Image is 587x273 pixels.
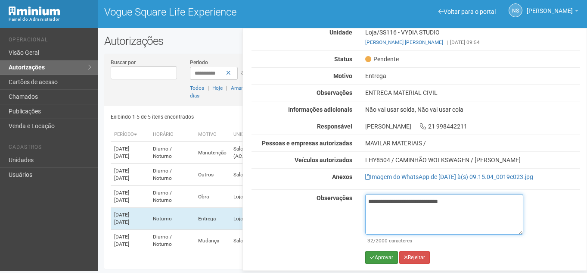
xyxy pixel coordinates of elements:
[195,230,230,252] td: Mudança
[359,106,587,113] div: Não vai usar solda, Não vai usar cola
[365,251,398,264] button: Aprovar
[149,128,194,142] th: Horário
[111,208,149,230] td: [DATE]
[230,230,287,252] td: Sala/362
[329,29,352,36] strong: Unidade
[317,89,352,96] strong: Observações
[230,208,287,230] td: Loja/SS116
[149,142,194,164] td: Diurno / Noturno
[230,142,287,164] td: Sala/290 (ACADEMIA)
[365,38,580,46] div: [DATE] 09:54
[149,230,194,252] td: Diurno / Noturno
[365,156,580,164] div: LHY8504 / CAMINHÃO WOLKSWAGEN / [PERSON_NAME]
[104,6,336,18] h1: Vogue Square Life Experience
[359,72,587,80] div: Entrega
[509,3,522,17] a: NS
[295,157,352,163] strong: Veículos autorizados
[212,85,223,91] a: Hoje
[195,128,230,142] th: Motivo
[399,251,430,264] button: Rejeitar
[262,140,352,147] strong: Pessoas e empresas autorizadas
[365,173,533,180] a: Imagem do WhatsApp de [DATE] à(s) 09.15.04_0019c023.jpg
[226,85,227,91] span: |
[527,9,578,16] a: [PERSON_NAME]
[9,144,91,153] li: Cadastros
[230,128,287,142] th: Unidade
[111,128,149,142] th: Período
[438,8,496,15] a: Voltar para o portal
[104,35,581,47] h2: Autorizações
[359,28,587,46] div: Loja/SS116 - VYDIA STUDIO
[111,110,339,123] div: Exibindo 1-5 de 5 itens encontrados
[230,164,287,186] td: Sala/246
[9,6,60,16] img: Minium
[190,59,208,66] label: Período
[9,37,91,46] li: Operacional
[367,237,521,245] div: /2000 caracteres
[149,186,194,208] td: Diurno / Noturno
[359,122,587,130] div: [PERSON_NAME] 21 998442211
[195,186,230,208] td: Obra
[149,164,194,186] td: Diurno / Noturno
[195,142,230,164] td: Manutenção
[288,106,352,113] strong: Informações adicionais
[241,69,245,76] span: a
[365,39,443,45] a: [PERSON_NAME] [PERSON_NAME]
[334,56,352,63] strong: Status
[447,39,448,45] span: |
[111,59,136,66] label: Buscar por
[332,173,352,180] strong: Anexos
[195,164,230,186] td: Outros
[9,16,91,23] div: Painel do Administrador
[195,208,230,230] td: Entrega
[111,142,149,164] td: [DATE]
[317,195,352,201] strong: Observações
[367,238,373,244] span: 32
[231,85,250,91] a: Amanhã
[111,186,149,208] td: [DATE]
[359,89,587,97] div: ENTREGA MATERIAL CIVIL
[317,123,352,130] strong: Responsável
[365,55,399,63] span: Pendente
[365,139,580,147] div: MAVILAR MATERIAIS /
[230,186,287,208] td: Loja/SS116
[333,72,352,79] strong: Motivo
[111,230,149,252] td: [DATE]
[208,85,209,91] span: |
[149,208,194,230] td: Noturno
[111,164,149,186] td: [DATE]
[190,85,204,91] a: Todos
